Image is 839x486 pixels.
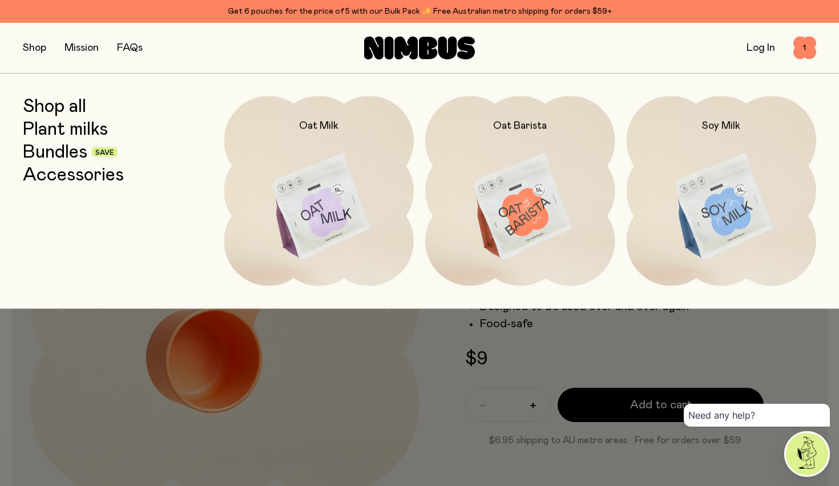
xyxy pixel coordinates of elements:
a: Plant milks [23,119,108,139]
div: Get 6 pouches for the price of 5 with our Bulk Pack ✨ Free Australian metro shipping for orders $59+ [23,5,816,18]
div: Need any help? [684,404,830,427]
h2: Oat Milk [299,119,338,132]
a: Shop all [23,96,86,117]
button: 1 [793,37,816,59]
a: FAQs [117,43,143,53]
a: Soy Milk [627,96,817,286]
h2: Soy Milk [702,119,740,132]
span: Save [95,149,114,156]
a: Bundles [23,142,87,162]
a: Oat Barista [425,96,615,286]
a: Oat Milk [224,96,414,286]
a: Accessories [23,164,124,185]
img: agent [786,433,828,475]
h2: Oat Barista [493,119,547,132]
a: Mission [64,43,99,53]
a: Log In [747,43,775,53]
